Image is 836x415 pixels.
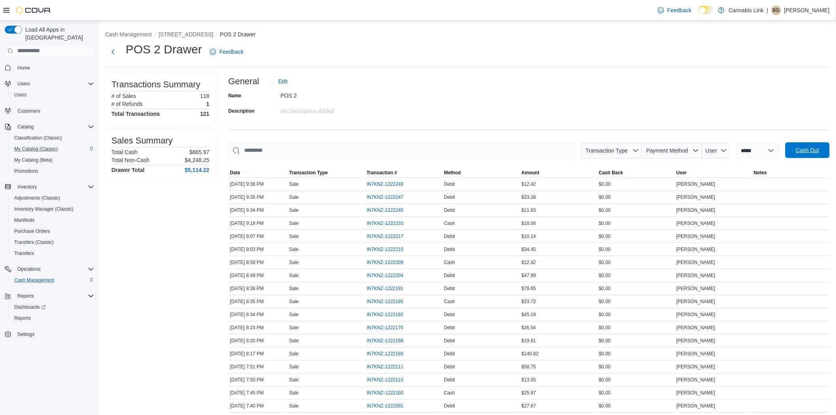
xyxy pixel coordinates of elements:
div: [DATE] 7:50 PM [228,375,288,385]
div: POS 2 [281,89,386,99]
button: Users [14,79,33,89]
button: [STREET_ADDRESS] [158,31,213,38]
a: Users [11,90,30,100]
button: Users [8,89,97,100]
button: Classification (Classic) [8,132,97,143]
span: $11.83 [522,207,536,213]
span: My Catalog (Classic) [14,146,58,152]
span: IN7KNZ-1222185 [367,298,403,305]
span: $23.28 [522,194,536,200]
span: [PERSON_NAME] [676,207,715,213]
span: User [706,147,717,154]
span: Amount [522,170,539,176]
button: IN7KNZ-1222160 [367,349,411,358]
span: Transfers [11,249,94,258]
h3: General [228,77,259,86]
div: [DATE] 8:20 PM [228,336,288,345]
span: Transaction # [367,170,397,176]
div: $0.00 [597,206,675,215]
span: [PERSON_NAME] [676,220,715,226]
button: Customers [2,105,97,117]
span: Manifests [11,215,94,225]
button: IN7KNZ-1222249 [367,179,411,189]
button: Transaction Type [581,143,642,158]
span: Transaction Type [289,170,328,176]
span: Operations [17,266,41,272]
a: Home [14,63,33,73]
span: Home [17,65,30,71]
a: Settings [14,330,38,339]
span: [PERSON_NAME] [676,377,715,383]
button: IN7KNZ-1222247 [367,192,411,202]
p: Cannabis Link [729,6,764,15]
span: Cash Back [599,170,623,176]
p: Sale [289,324,299,331]
button: Transaction # [365,168,442,177]
span: $79.65 [522,285,536,292]
p: Sale [289,272,299,279]
button: IN7KNZ-1222185 [367,297,411,306]
a: Dashboards [8,302,97,313]
div: $0.00 [597,179,675,189]
span: [PERSON_NAME] [676,311,715,318]
span: [PERSON_NAME] [676,364,715,370]
a: Inventory Manager (Classic) [11,204,77,214]
a: Purchase Orders [11,226,53,236]
span: $18.06 [522,220,536,226]
p: | [767,6,768,15]
span: IN7KNZ-1222209 [367,259,403,266]
button: Cash Out [785,142,830,158]
span: Promotions [14,168,38,174]
span: My Catalog (Beta) [14,157,53,163]
button: Payment Method [642,143,702,158]
span: IN7KNZ-1222110 [367,377,403,383]
button: Catalog [14,122,37,132]
p: Sale [289,364,299,370]
span: $19.81 [522,338,536,344]
span: Feedback [219,48,243,56]
span: Cash [444,390,455,396]
button: Reports [8,313,97,324]
span: [PERSON_NAME] [676,233,715,240]
span: $27.67 [522,403,536,409]
span: Transfers (Classic) [14,239,54,245]
span: IN7KNZ-1222091 [367,403,403,409]
span: Inventory [17,184,37,190]
label: Description [228,108,254,114]
span: Classification (Classic) [14,135,62,141]
span: Settings [17,331,34,338]
span: $140.82 [522,351,539,357]
p: Sale [289,207,299,213]
div: $0.00 [597,245,675,254]
p: Sale [289,311,299,318]
button: Home [2,62,97,74]
span: Inventory Manager (Classic) [11,204,94,214]
h4: $5,114.22 [185,167,209,173]
span: Debit [444,311,455,318]
span: Edit [278,77,288,85]
span: IN7KNZ-1222170 [367,324,403,331]
span: $23.72 [522,298,536,305]
button: Users [2,78,97,89]
span: $45.19 [522,311,536,318]
span: Customers [17,108,40,114]
div: $0.00 [597,401,675,411]
h4: Total Transactions [111,111,160,117]
span: Operations [14,264,94,274]
span: IN7KNZ-1222247 [367,194,403,200]
button: Edit [265,74,291,89]
a: Dashboards [11,302,49,312]
button: IN7KNZ-1222111 [367,362,411,372]
span: Transfers [14,250,34,257]
button: IN7KNZ-1222209 [367,258,411,267]
span: Method [444,170,461,176]
span: [PERSON_NAME] [676,246,715,253]
span: [PERSON_NAME] [676,272,715,279]
button: Manifests [8,215,97,226]
div: [DATE] 8:23 PM [228,323,288,332]
span: IN7KNZ-1222249 [367,181,403,187]
span: Customers [14,106,94,116]
span: Debit [444,246,455,253]
span: Adjustments (Classic) [11,193,94,203]
span: Dashboards [11,302,94,312]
